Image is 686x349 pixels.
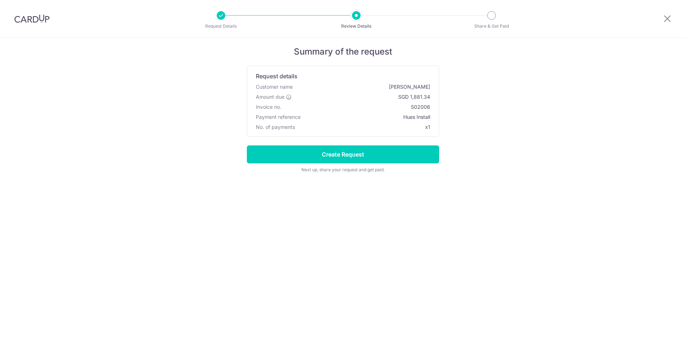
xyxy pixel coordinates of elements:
[296,83,430,90] span: [PERSON_NAME]
[465,23,518,30] p: Share & Get Paid
[247,46,439,57] h5: Summary of the request
[295,93,430,101] span: SGD 1,881.34
[247,145,439,163] input: Create Request
[425,124,430,130] span: x1
[256,83,293,90] span: Customer name
[256,113,301,121] span: Payment reference
[284,103,430,111] span: S02006
[304,113,430,121] span: Hues Install
[256,124,295,131] span: No. of payments
[330,23,383,30] p: Review Details
[256,93,292,101] label: Amount due
[256,103,281,111] span: Invoice no.
[256,72,297,80] span: Request details
[247,166,439,173] div: Next up, share your request and get paid.
[194,23,248,30] p: Request Details
[14,14,50,23] img: CardUp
